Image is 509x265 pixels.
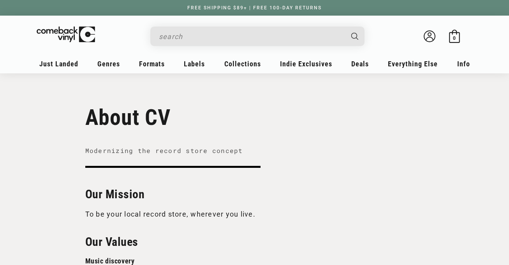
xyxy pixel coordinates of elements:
[39,60,78,68] span: Just Landed
[453,35,456,41] span: 0
[139,60,165,68] span: Formats
[224,60,261,68] span: Collections
[85,235,424,249] h2: Our Values
[85,146,243,156] p: Modernizing the record store concept
[457,60,470,68] span: Info
[97,60,120,68] span: Genres
[85,187,424,201] h2: Our Mission
[388,60,438,68] span: Everything Else
[184,60,205,68] span: Labels
[85,209,424,219] p: To be your local record store, wherever you live.
[280,60,332,68] span: Indie Exclusives
[150,27,365,46] div: Search
[344,27,365,46] button: Search
[351,60,369,68] span: Deals
[180,5,329,11] a: FREE SHIPPING $89+ | FREE 100-DAY RETURNS
[159,28,343,44] input: search
[85,105,424,130] h1: About CV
